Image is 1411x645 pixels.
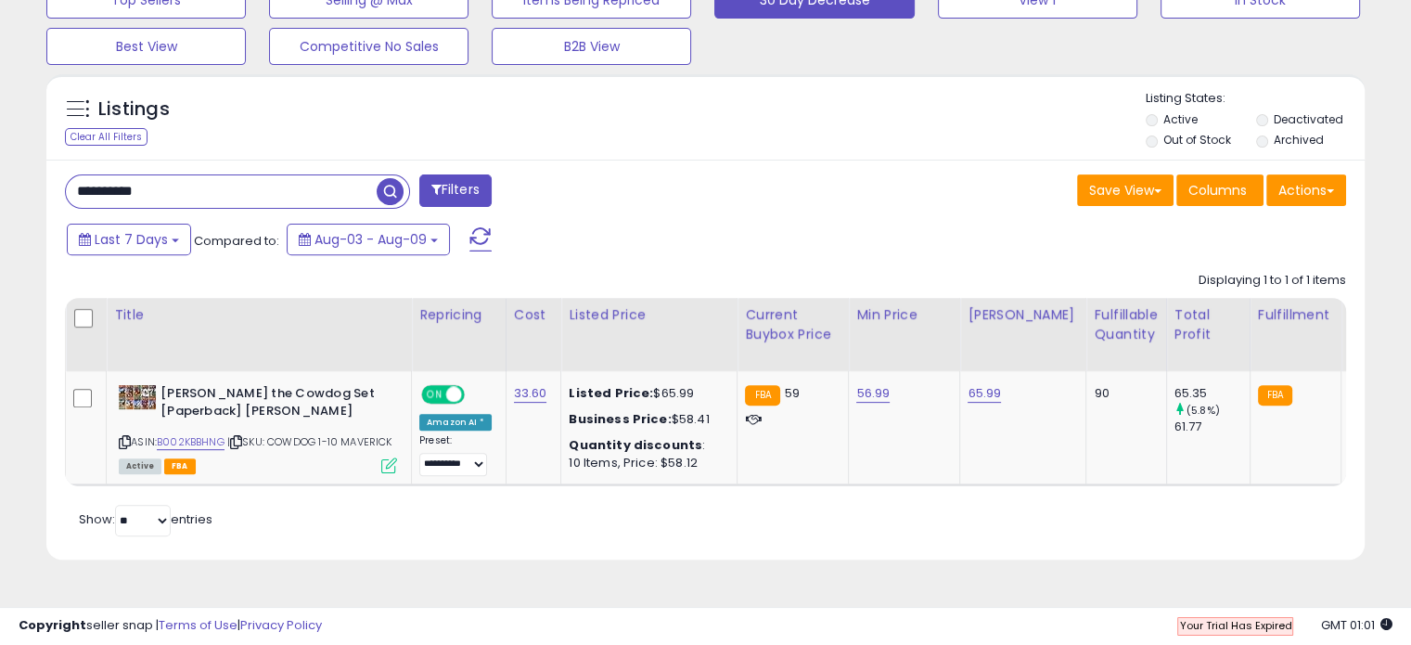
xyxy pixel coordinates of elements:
[1174,305,1242,344] div: Total Profit
[569,411,723,428] div: $58.41
[569,305,729,325] div: Listed Price
[968,384,1001,403] a: 65.99
[1176,174,1263,206] button: Columns
[240,616,322,634] a: Privacy Policy
[269,28,468,65] button: Competitive No Sales
[1094,385,1151,402] div: 90
[194,232,279,250] span: Compared to:
[1174,385,1250,402] div: 65.35
[164,458,196,474] span: FBA
[1094,305,1158,344] div: Fulfillable Quantity
[65,128,148,146] div: Clear All Filters
[95,230,168,249] span: Last 7 Days
[856,384,890,403] a: 56.99
[119,458,161,474] span: All listings currently available for purchase on Amazon
[514,305,554,325] div: Cost
[46,28,246,65] button: Best View
[119,385,397,471] div: ASIN:
[968,305,1078,325] div: [PERSON_NAME]
[98,97,170,123] h5: Listings
[785,384,800,402] span: 59
[1077,174,1174,206] button: Save View
[492,28,691,65] button: B2B View
[1163,111,1198,127] label: Active
[419,434,492,476] div: Preset:
[1258,385,1292,406] small: FBA
[1199,272,1346,290] div: Displaying 1 to 1 of 1 items
[569,436,702,454] b: Quantity discounts
[79,510,212,528] span: Show: entries
[856,305,952,325] div: Min Price
[157,434,224,450] a: B002KBBHNG
[1273,132,1323,148] label: Archived
[419,174,492,207] button: Filters
[569,410,671,428] b: Business Price:
[1163,132,1231,148] label: Out of Stock
[1258,305,1333,325] div: Fulfillment
[419,414,492,431] div: Amazon AI *
[462,387,492,403] span: OFF
[314,230,427,249] span: Aug-03 - Aug-09
[419,305,498,325] div: Repricing
[67,224,191,255] button: Last 7 Days
[159,616,237,634] a: Terms of Use
[1146,90,1365,108] p: Listing States:
[1266,174,1346,206] button: Actions
[227,434,392,449] span: | SKU: COWDOG 1-10 MAVERICK
[569,384,653,402] b: Listed Price:
[1188,181,1247,200] span: Columns
[1187,403,1220,418] small: (5.8%)
[119,385,156,409] img: 519aT0CxOrL._SL40_.jpg
[569,385,723,402] div: $65.99
[745,385,779,406] small: FBA
[745,305,840,344] div: Current Buybox Price
[569,455,723,471] div: 10 Items, Price: $58.12
[160,385,386,424] b: [PERSON_NAME] the Cowdog Set [Paperback] [PERSON_NAME]
[423,387,446,403] span: ON
[114,305,404,325] div: Title
[1321,616,1392,634] span: 2025-08-18 01:01 GMT
[1174,419,1250,435] div: 61.77
[569,437,723,454] div: :
[1179,618,1291,633] span: Your Trial Has Expired
[287,224,450,255] button: Aug-03 - Aug-09
[514,384,547,403] a: 33.60
[19,617,322,635] div: seller snap | |
[1273,111,1342,127] label: Deactivated
[19,616,86,634] strong: Copyright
